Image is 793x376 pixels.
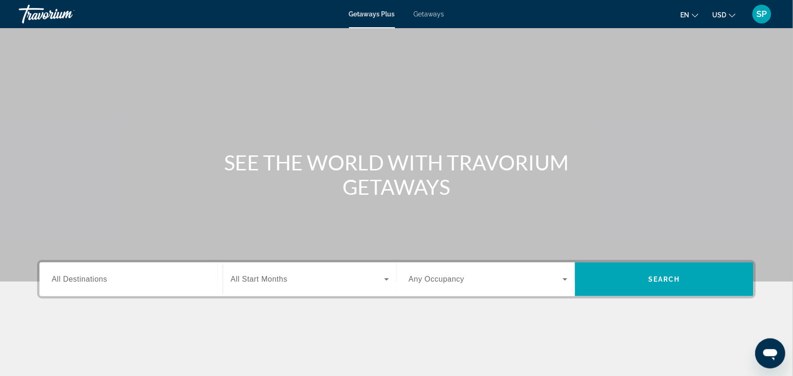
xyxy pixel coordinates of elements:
button: Change language [681,8,699,22]
a: Travorium [19,2,113,26]
span: USD [713,11,727,19]
button: User Menu [750,4,774,24]
a: Getaways [414,10,444,18]
h1: SEE THE WORLD WITH TRAVORIUM GETAWAYS [220,150,573,199]
button: Search [575,262,754,296]
button: Change currency [713,8,736,22]
span: Search [648,276,680,283]
span: Any Occupancy [409,275,465,283]
span: All Start Months [231,275,288,283]
iframe: Button to launch messaging window [755,338,785,368]
span: en [681,11,690,19]
span: SP [757,9,767,19]
span: All Destinations [52,275,107,283]
a: Getaways Plus [349,10,395,18]
div: Search widget [39,262,754,296]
